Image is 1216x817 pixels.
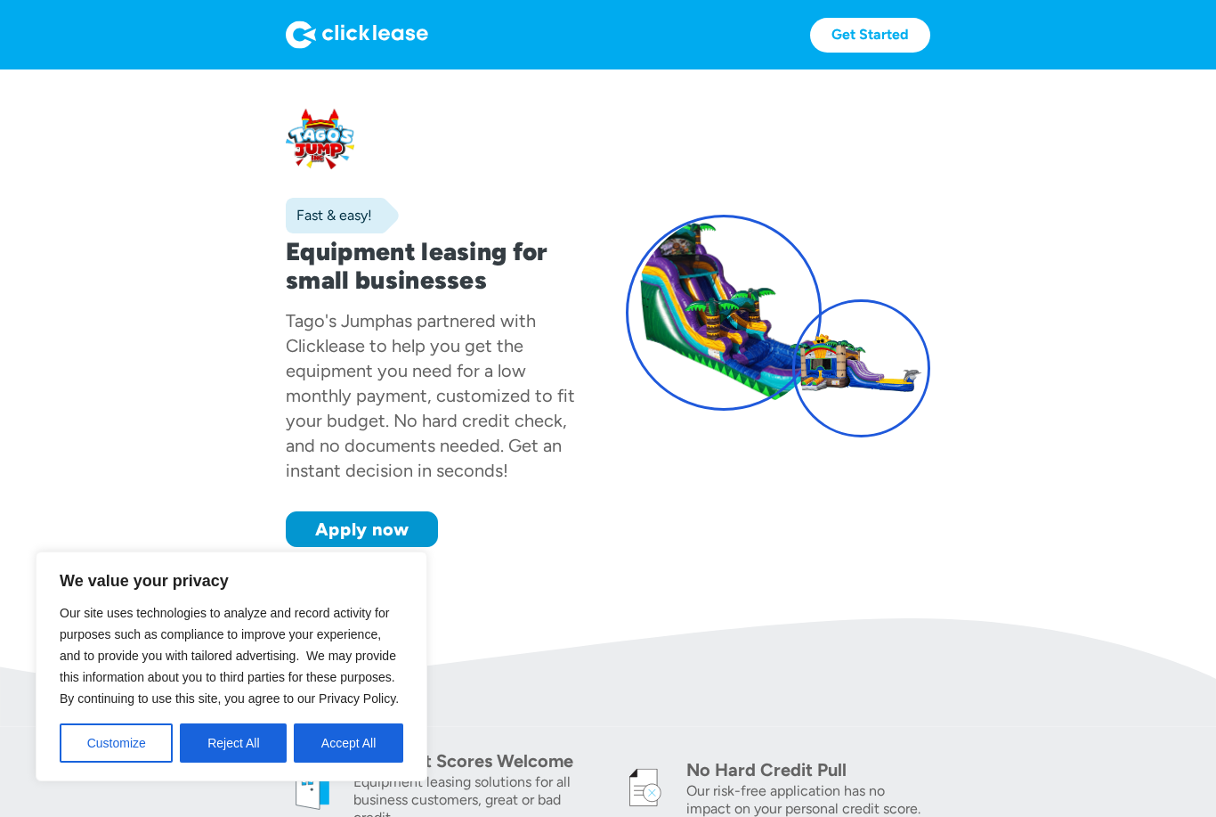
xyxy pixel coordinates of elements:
button: Reject All [180,723,287,763]
div: No Hard Credit Pull [686,757,930,782]
h1: Equipment leasing for small businesses [286,237,590,294]
img: welcome icon [286,761,339,814]
a: Get Started [810,18,930,53]
div: Fast & easy! [286,207,372,225]
img: credit icon [619,761,672,814]
div: has partnered with Clicklease to help you get the equipment you need for a low monthly payment, c... [286,310,575,481]
a: Apply now [286,511,438,547]
div: We value your privacy [36,551,427,781]
p: We value your privacy [60,570,403,592]
div: Tago's Jump [286,310,385,331]
div: All Credit Scores Welcome [353,748,597,773]
img: Logo [286,20,428,49]
span: Our site uses technologies to analyze and record activity for purposes such as compliance to impr... [60,606,399,706]
button: Customize [60,723,173,763]
button: Accept All [294,723,403,763]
